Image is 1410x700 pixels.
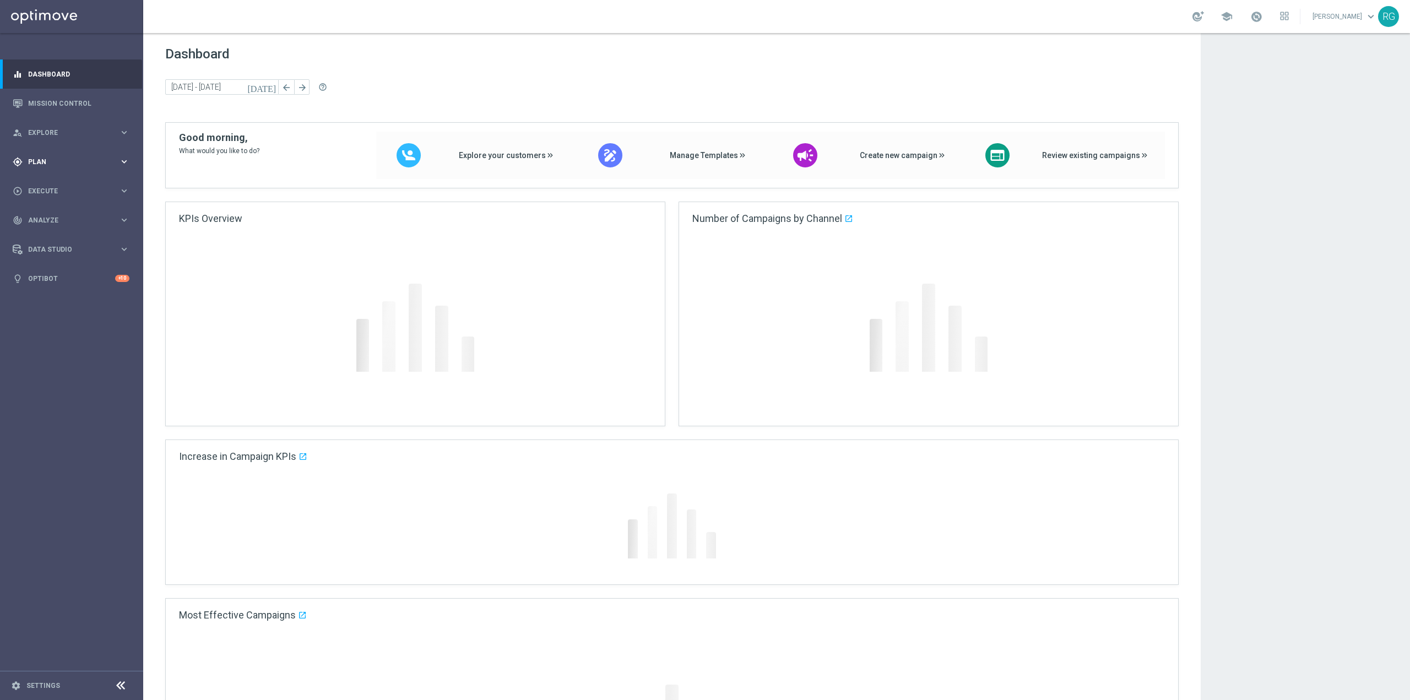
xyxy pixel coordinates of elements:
[12,158,130,166] button: gps_fixed Plan keyboard_arrow_right
[1221,10,1233,23] span: school
[28,89,129,118] a: Mission Control
[28,246,119,253] span: Data Studio
[28,188,119,194] span: Execute
[28,59,129,89] a: Dashboard
[1311,8,1378,25] a: [PERSON_NAME]keyboard_arrow_down
[11,681,21,691] i: settings
[13,59,129,89] div: Dashboard
[13,245,119,254] div: Data Studio
[12,128,130,137] button: person_search Explore keyboard_arrow_right
[12,216,130,225] button: track_changes Analyze keyboard_arrow_right
[12,99,130,108] button: Mission Control
[28,129,119,136] span: Explore
[13,128,119,138] div: Explore
[119,156,129,167] i: keyboard_arrow_right
[13,215,23,225] i: track_changes
[119,244,129,254] i: keyboard_arrow_right
[26,682,60,689] a: Settings
[12,245,130,254] button: Data Studio keyboard_arrow_right
[13,274,23,284] i: lightbulb
[1365,10,1377,23] span: keyboard_arrow_down
[12,70,130,79] button: equalizer Dashboard
[13,215,119,225] div: Analyze
[12,187,130,196] button: play_circle_outline Execute keyboard_arrow_right
[28,217,119,224] span: Analyze
[13,264,129,293] div: Optibot
[119,186,129,196] i: keyboard_arrow_right
[115,275,129,282] div: +10
[28,159,119,165] span: Plan
[119,215,129,225] i: keyboard_arrow_right
[12,274,130,283] button: lightbulb Optibot +10
[28,264,115,293] a: Optibot
[119,127,129,138] i: keyboard_arrow_right
[13,157,119,167] div: Plan
[13,157,23,167] i: gps_fixed
[13,186,119,196] div: Execute
[1378,6,1399,27] div: RG
[13,69,23,79] i: equalizer
[13,186,23,196] i: play_circle_outline
[13,89,129,118] div: Mission Control
[13,128,23,138] i: person_search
